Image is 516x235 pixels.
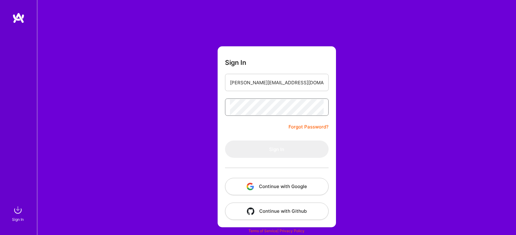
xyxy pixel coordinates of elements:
[225,59,246,66] h3: Sign In
[225,178,329,195] button: Continue with Google
[225,203,329,220] button: Continue with Github
[12,216,24,223] div: Sign In
[12,204,24,216] img: sign in
[248,229,305,233] span: |
[230,75,324,90] input: Email...
[289,123,329,131] a: Forgot Password?
[37,216,516,232] div: © 2025 ATeams Inc., All rights reserved.
[248,229,277,233] a: Terms of Service
[280,229,305,233] a: Privacy Policy
[247,208,254,215] img: icon
[12,12,25,23] img: logo
[247,183,254,190] img: icon
[225,141,329,158] button: Sign In
[13,204,24,223] a: sign inSign In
